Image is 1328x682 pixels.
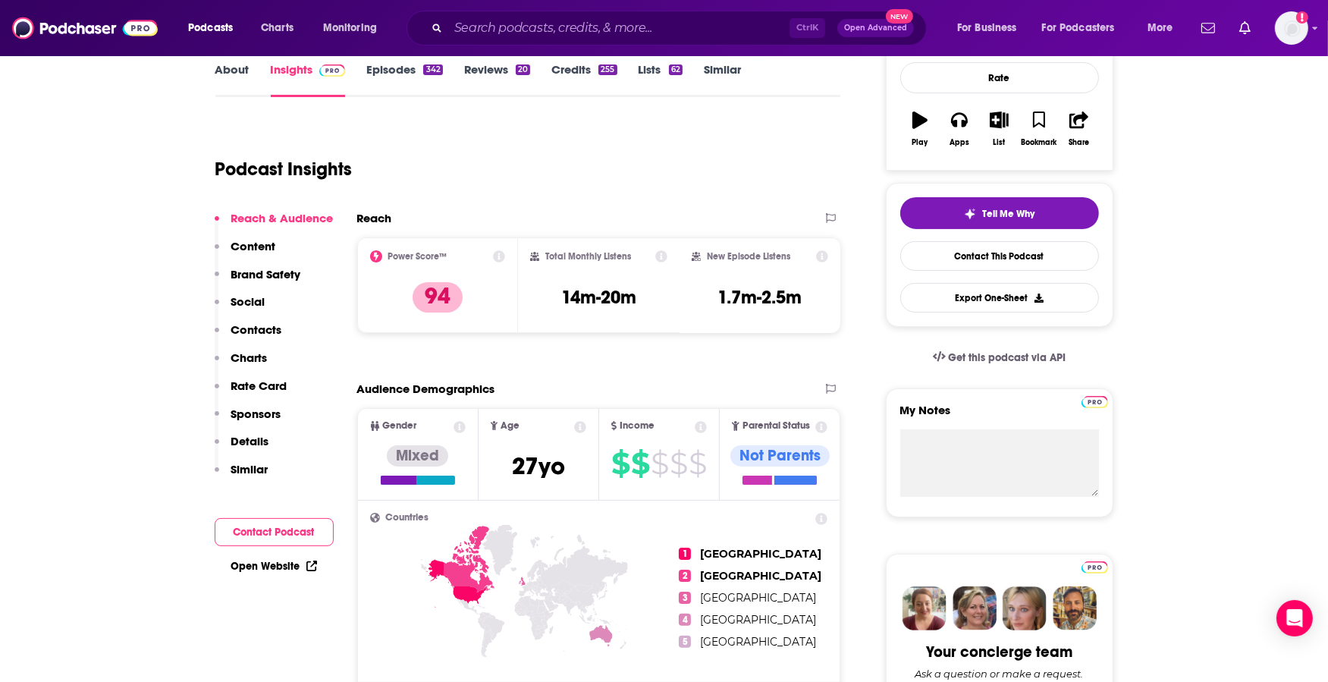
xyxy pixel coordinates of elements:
[215,434,269,462] button: Details
[323,17,377,39] span: Monitoring
[679,636,691,648] span: 5
[1032,16,1137,40] button: open menu
[982,208,1034,220] span: Tell Me Why
[947,16,1036,40] button: open menu
[231,350,268,365] p: Charts
[730,445,830,467] div: Not Parents
[516,64,530,75] div: 20
[1082,561,1108,574] img: Podchaser Pro
[215,350,268,379] button: Charts
[1296,11,1308,24] svg: Add a profile image
[177,16,253,40] button: open menu
[423,64,442,75] div: 342
[231,294,265,309] p: Social
[215,407,281,435] button: Sponsors
[215,158,353,181] h1: Podcast Insights
[215,62,250,97] a: About
[231,322,282,337] p: Contacts
[903,586,947,630] img: Sydney Profile
[1053,586,1097,630] img: Jon Profile
[545,251,631,262] h2: Total Monthly Listens
[1082,396,1108,408] img: Podchaser Pro
[1275,11,1308,45] span: Logged in as eseto
[1021,138,1056,147] div: Bookmark
[231,239,276,253] p: Content
[700,635,816,649] span: [GEOGRAPHIC_DATA]
[679,548,691,560] span: 1
[790,18,825,38] span: Ctrl K
[964,208,976,220] img: tell me why sparkle
[1082,559,1108,574] a: Pro website
[231,462,268,476] p: Similar
[366,62,442,97] a: Episodes342
[679,592,691,604] span: 3
[551,62,617,97] a: Credits255
[900,283,1099,313] button: Export One-Sheet
[1082,394,1108,408] a: Pro website
[669,64,683,75] div: 62
[915,668,1084,680] div: Ask a question or make a request.
[357,211,392,225] h2: Reach
[231,379,287,393] p: Rate Card
[900,197,1099,229] button: tell me why sparkleTell Me Why
[501,421,520,431] span: Age
[948,351,1066,364] span: Get this podcast via API
[388,251,447,262] h2: Power Score™
[631,451,649,476] span: $
[620,421,655,431] span: Income
[900,241,1099,271] a: Contact This Podcast
[12,14,158,42] img: Podchaser - Follow, Share and Rate Podcasts
[926,643,1072,662] div: Your concierge team
[231,407,281,421] p: Sponsors
[215,267,301,295] button: Brand Safety
[357,382,495,396] h2: Audience Demographics
[387,445,448,467] div: Mixed
[979,102,1019,156] button: List
[215,322,282,350] button: Contacts
[639,62,683,97] a: Lists62
[700,569,821,583] span: [GEOGRAPHIC_DATA]
[231,434,269,448] p: Details
[742,421,810,431] span: Parental Status
[271,62,346,97] a: InsightsPodchaser Pro
[598,64,617,75] div: 255
[215,294,265,322] button: Social
[1147,17,1173,39] span: More
[1069,138,1089,147] div: Share
[704,62,741,97] a: Similar
[312,16,397,40] button: open menu
[1003,586,1047,630] img: Jules Profile
[689,451,706,476] span: $
[837,19,914,37] button: Open AdvancedNew
[718,286,802,309] h3: 1.7m-2.5m
[707,251,790,262] h2: New Episode Listens
[1233,15,1257,41] a: Show notifications dropdown
[215,211,334,239] button: Reach & Audience
[700,547,821,561] span: [GEOGRAPHIC_DATA]
[464,62,530,97] a: Reviews20
[561,286,636,309] h3: 14m-20m
[413,282,463,313] p: 94
[448,16,790,40] input: Search podcasts, credits, & more...
[957,17,1017,39] span: For Business
[1042,17,1115,39] span: For Podcasters
[215,239,276,267] button: Content
[1276,600,1313,636] div: Open Intercom Messenger
[1195,15,1221,41] a: Show notifications dropdown
[1137,16,1192,40] button: open menu
[921,339,1078,376] a: Get this podcast via API
[651,451,668,476] span: $
[900,102,940,156] button: Play
[844,24,907,32] span: Open Advanced
[215,379,287,407] button: Rate Card
[251,16,303,40] a: Charts
[1059,102,1098,156] button: Share
[679,614,691,626] span: 4
[700,591,816,605] span: [GEOGRAPHIC_DATA]
[900,62,1099,93] div: Rate
[611,451,629,476] span: $
[231,267,301,281] p: Brand Safety
[215,518,334,546] button: Contact Podcast
[670,451,687,476] span: $
[953,586,997,630] img: Barbara Profile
